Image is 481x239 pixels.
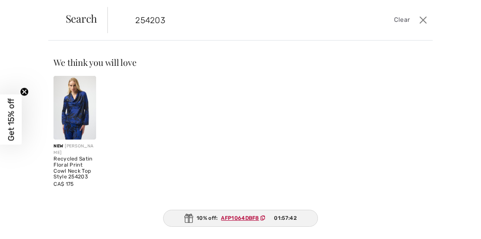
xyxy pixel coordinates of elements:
[53,143,96,156] div: [PERSON_NAME]
[53,143,63,149] span: New
[53,156,96,180] div: Recycled Satin Floral Print Cowl Neck Top Style 254203
[163,210,318,227] div: 10% off:
[6,98,16,141] span: Get 15% off
[274,214,296,222] span: 01:57:42
[184,214,193,223] img: Gift.svg
[129,7,344,33] input: TYPE TO SEARCH
[53,181,73,187] span: CA$ 175
[53,76,96,140] img: Recycled Satin Floral Print Cowl Neck Top Style 254203. Black/Royal Sapphire
[19,6,37,14] span: Chat
[417,13,429,27] button: Close
[53,56,136,68] span: We think you will love
[20,88,29,96] button: Close teaser
[221,215,259,221] ins: AFP1064DBF8
[394,15,410,25] span: Clear
[66,13,97,24] span: Search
